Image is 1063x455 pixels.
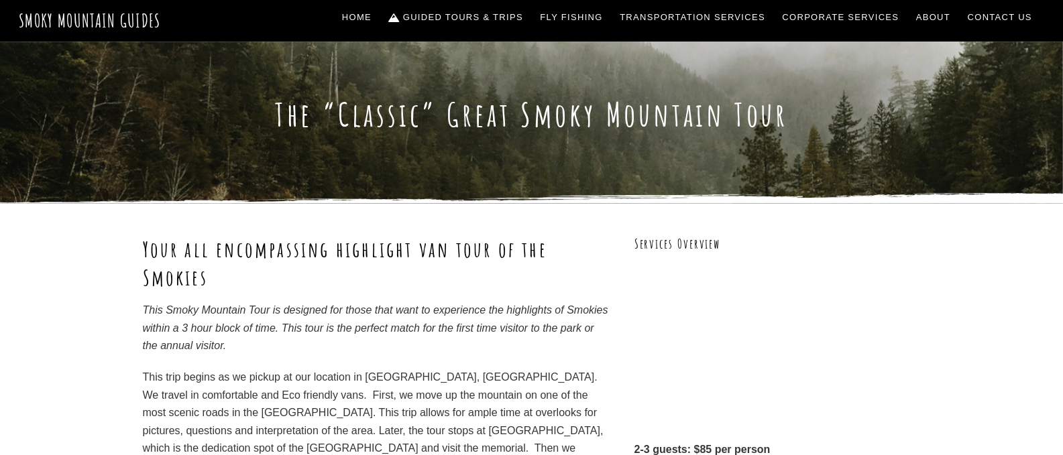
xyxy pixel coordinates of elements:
h3: Services Overview [634,235,921,253]
a: Fly Fishing [535,3,608,31]
em: This Smoky Mountain Tour is designed for those that want to experience the highlights of Smokies ... [143,304,608,351]
strong: Your all encompassing highlight van tour of the Smokies [143,235,547,291]
h1: The “Classic” Great Smoky Mountain Tour [143,95,921,134]
a: About [911,3,956,31]
strong: 2-3 guests: $85 per person [634,444,771,455]
a: Home [337,3,377,31]
a: Transportation Services [614,3,770,31]
a: Smoky Mountain Guides [19,9,161,31]
a: Guided Tours & Trips [384,3,528,31]
a: Contact Us [962,3,1038,31]
a: Corporate Services [777,3,905,31]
